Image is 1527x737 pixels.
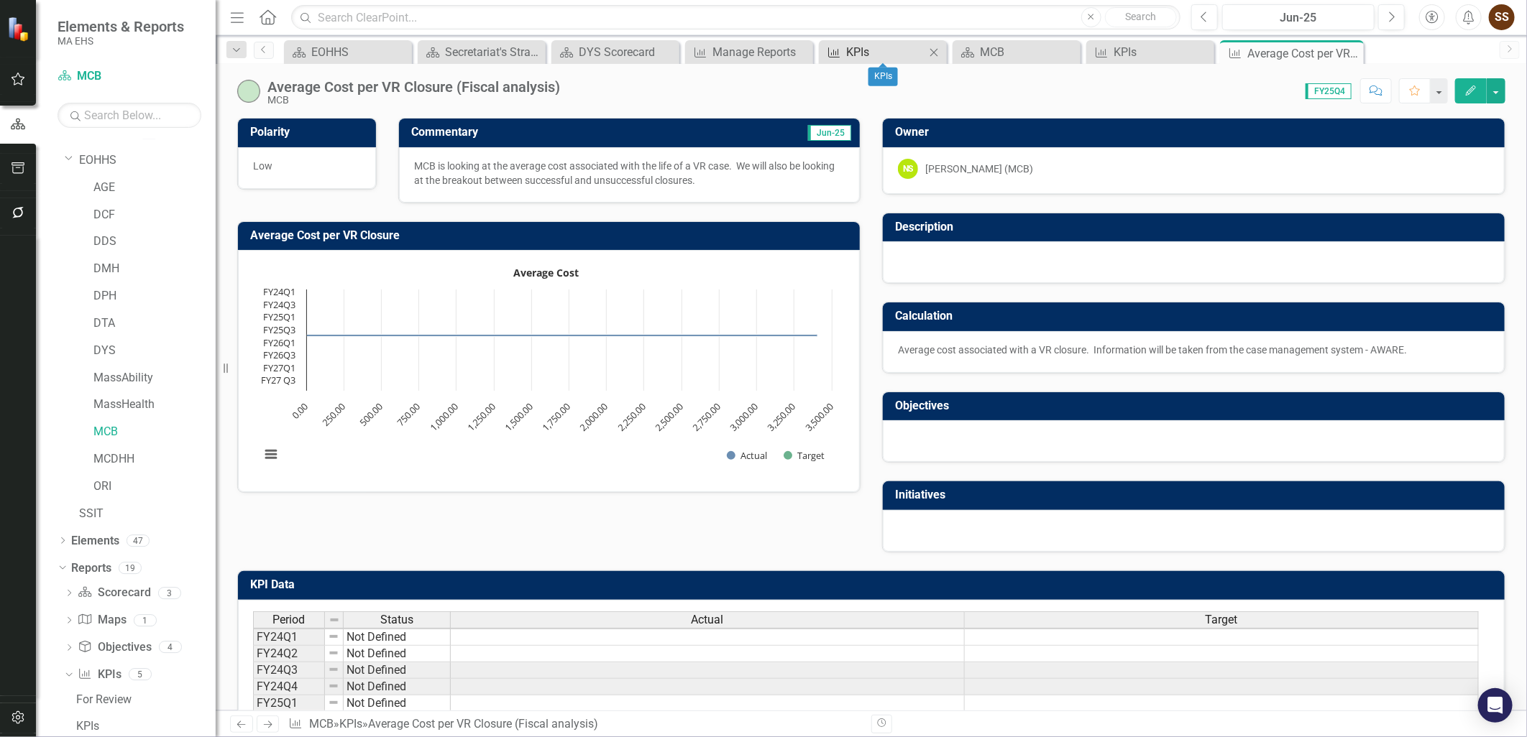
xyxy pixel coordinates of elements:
a: KPIs [822,43,925,61]
text: 1,750.00 [539,400,573,434]
div: 5 [129,669,152,681]
p: MCB is looking at the average cost associated with the life of a VR case. We will also be looking... [414,159,845,187]
a: SSIT [79,506,216,522]
div: 3 [158,587,181,599]
small: MA EHS [58,35,184,47]
a: Manage Reports [689,43,810,61]
text: 1,250.00 [464,400,498,434]
div: For Review [76,693,216,706]
button: Show Actual [727,450,767,462]
button: View chart menu, Average Cost [261,444,281,464]
a: DYS Scorecard [555,43,676,61]
text: 1,000.00 [427,400,461,434]
text: FY26Q3 [263,348,295,361]
text: FY25Q3 [263,323,295,336]
div: KPIs [868,68,898,86]
text: 2,000.00 [577,400,611,434]
td: FY24Q2 [253,646,325,662]
div: Average Cost per VR Closure (Fiscal analysis) [368,717,598,731]
a: Scorecard [78,585,150,601]
a: Elements [71,533,119,550]
text: 250.00 [319,400,348,429]
a: MCB [93,424,216,440]
td: FY25Q1 [253,695,325,712]
div: KPIs [76,720,216,733]
a: DDS [93,233,216,250]
path: FY25Q4, 3,406. Actual. [307,335,818,337]
p: Average cost associated with a VR closure. Information will be taken from the case management sys... [898,343,1490,357]
span: FY25Q4 [1306,83,1352,99]
td: FY24Q4 [253,679,325,695]
h3: Owner [895,126,1498,139]
a: Reports [71,560,111,577]
div: 4 [159,641,182,654]
td: Not Defined [344,629,451,646]
text: Average Cost [514,266,579,279]
div: KPIs [846,43,925,61]
input: Search ClearPoint... [291,5,1180,30]
div: MCB [980,43,1077,61]
div: 14 [137,127,160,139]
text: FY24Q1 [263,285,295,298]
span: Status [380,613,413,626]
text: 2,250.00 [615,400,648,434]
td: Not Defined [344,679,451,695]
a: AGE [93,180,216,196]
div: KPIs [1114,43,1211,61]
a: MCB [956,43,1077,61]
button: Search [1105,7,1177,27]
h3: Initiatives [895,488,1498,501]
td: Not Defined [344,695,451,712]
div: NS [898,159,918,179]
div: Secretariat's Strategy and Innovation Team [445,43,542,61]
text: FY27Q1 [263,361,295,374]
a: DCF [93,207,216,223]
span: Elements & Reports [58,18,184,35]
text: 0.00 [289,400,311,422]
a: DMH [93,261,216,277]
a: Maps [78,612,126,629]
a: DPH [93,288,216,305]
a: MCB [58,68,201,85]
div: Average Cost. Highcharts interactive chart. [253,261,845,477]
text: 1,500.00 [502,400,536,434]
div: MCB [267,95,560,106]
td: FY24Q3 [253,662,325,679]
div: Average Cost per VR Closure (Fiscal analysis) [267,79,560,95]
text: FY24Q3 [263,298,295,311]
text: 2,750.00 [689,400,723,434]
div: Open Intercom Messenger [1478,688,1513,723]
div: 47 [127,534,150,547]
img: 8DAGhfEEPCf229AAAAAElFTkSuQmCC [328,631,339,642]
div: Average Cost per VR Closure (Fiscal analysis) [1247,45,1360,62]
span: Jun-25 [808,125,851,141]
text: 3,000.00 [728,400,761,434]
text: FY25Q1 [263,310,295,323]
text: FY27 Q3 [261,374,295,386]
a: Secretariat's Strategy and Innovation Team [421,43,542,61]
a: MassHealth [93,397,216,413]
span: Low [253,160,272,172]
img: 8DAGhfEEPCf229AAAAAElFTkSuQmCC [328,697,339,708]
text: Target [797,449,825,462]
h3: Description [895,221,1498,233]
button: Show Target [784,450,825,462]
div: Jun-25 [1227,9,1370,27]
a: DYS [93,343,216,359]
text: 3,500.00 [802,400,836,434]
button: SS [1489,4,1515,30]
h3: KPI Data [250,578,1498,591]
a: EOHHS [288,43,408,61]
span: Period [273,613,306,626]
text: 500.00 [357,400,385,429]
a: KPIs [78,667,121,683]
a: MCB [309,717,334,731]
img: On-track [237,80,260,103]
span: Search [1125,11,1156,22]
text: 3,250.00 [765,400,799,434]
img: ClearPoint Strategy [7,17,32,42]
a: DTA [93,315,216,332]
text: Actual [740,449,767,462]
text: 2,500.00 [652,400,686,434]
